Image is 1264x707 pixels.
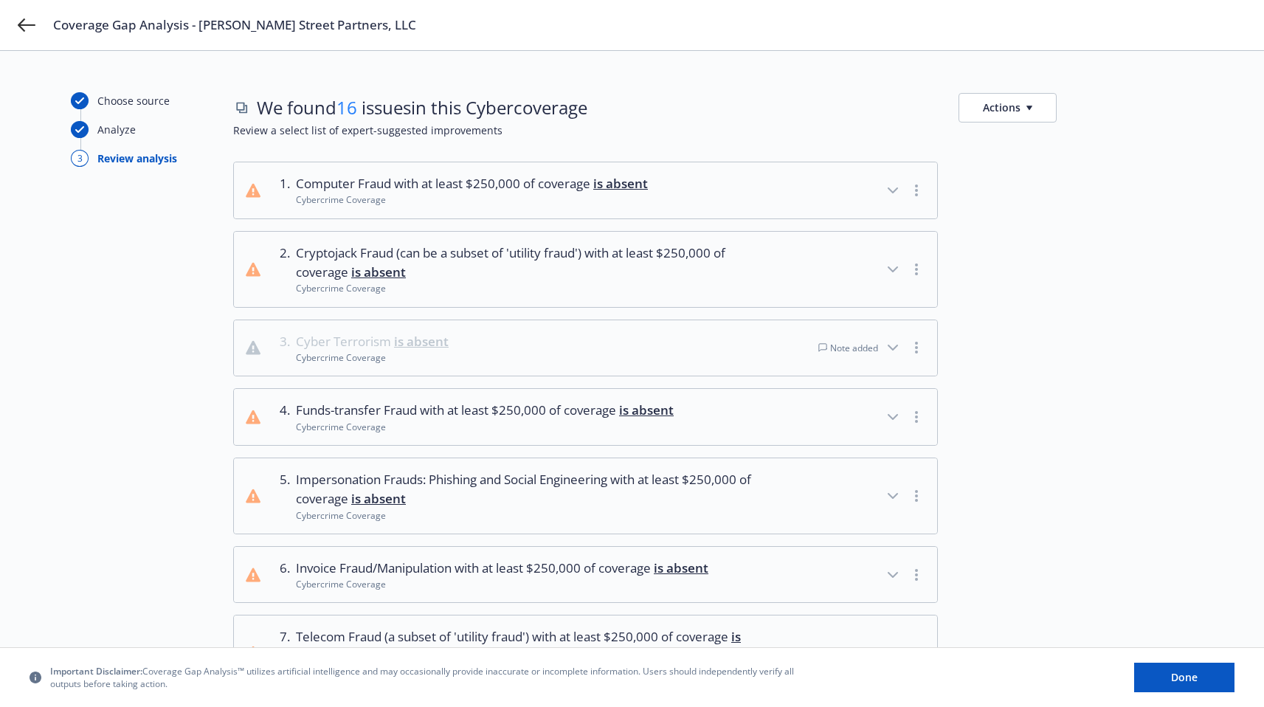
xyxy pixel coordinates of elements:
button: 4.Funds-transfer Fraud with at least $250,000 of coverage is absentCybercrime Coverage [234,389,937,445]
button: Actions [959,93,1057,123]
button: 3.Cyber Terrorism is absentCybercrime CoverageNote added [234,320,937,376]
span: Computer Fraud with at least $250,000 of coverage [296,174,648,193]
div: 5 . [272,470,290,522]
span: Invoice Fraud/Manipulation with at least $250,000 of coverage [296,559,708,578]
span: Review a select list of expert-suggested improvements [233,123,1193,138]
div: 2 . [272,244,290,295]
div: Cybercrime Coverage [296,578,708,590]
div: 6 . [272,559,290,591]
span: is absent [351,490,406,507]
div: Cybercrime Coverage [296,282,756,294]
span: Coverage Gap Analysis™ utilizes artificial intelligence and may occasionally provide inaccurate o... [50,665,803,690]
div: Analyze [97,122,136,137]
button: Done [1134,663,1234,692]
span: Cryptojack Fraud (can be a subset of 'utility fraud') with at least $250,000 of coverage [296,244,756,283]
span: Impersonation Frauds: Phishing and Social Engineering with at least $250,000 of coverage [296,470,756,509]
span: We found issues in this Cyber coverage [257,95,587,120]
span: Done [1171,670,1198,684]
span: Cyber Terrorism [296,332,449,351]
div: Cybercrime Coverage [296,421,674,433]
button: 5.Impersonation Frauds: Phishing and Social Engineering with at least $250,000 of coverage is abs... [234,458,937,534]
button: 7.Telecom Fraud (a subset of 'utility fraud') with at least $250,000 of coverage is absentCybercr... [234,615,937,691]
button: 1.Computer Fraud with at least $250,000 of coverage is absentCybercrime Coverage [234,162,937,218]
span: is absent [654,559,708,576]
div: Cybercrime Coverage [296,509,756,522]
div: 4 . [272,401,290,433]
button: 6.Invoice Fraud/Manipulation with at least $250,000 of coverage is absentCybercrime Coverage [234,547,937,603]
span: 16 [336,95,357,120]
div: Review analysis [97,151,177,166]
span: Important Disclaimer: [50,665,142,677]
span: is absent [593,175,648,192]
div: Choose source [97,93,170,108]
div: 1 . [272,174,290,207]
span: Telecom Fraud (a subset of 'utility fraud') with at least $250,000 of coverage [296,627,756,666]
div: Cybercrime Coverage [296,193,648,206]
span: is absent [619,401,674,418]
div: 3 . [272,332,290,365]
span: is absent [394,333,449,350]
div: 3 [71,150,89,167]
span: is absent [351,263,406,280]
button: Actions [959,92,1057,123]
button: 2.Cryptojack Fraud (can be a subset of 'utility fraud') with at least $250,000 of coverage is abs... [234,232,937,307]
div: Cybercrime Coverage [296,351,449,364]
span: Coverage Gap Analysis - [PERSON_NAME] Street Partners, LLC [53,16,416,34]
span: Funds-transfer Fraud with at least $250,000 of coverage [296,401,674,420]
div: 7 . [272,627,290,679]
div: Note added [818,342,878,354]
